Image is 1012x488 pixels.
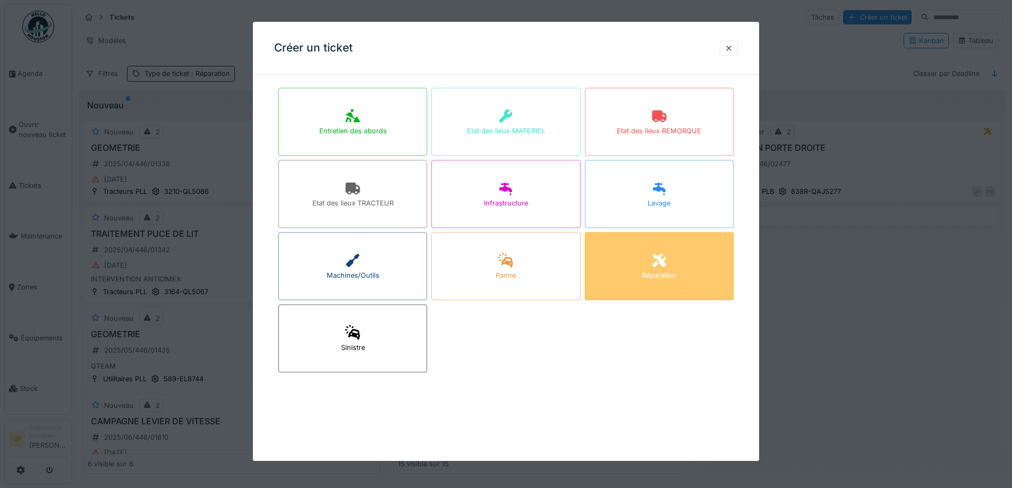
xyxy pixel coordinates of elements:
div: Panne [496,271,516,281]
div: Etat des lieux TRACTEUR [312,199,394,209]
div: Etat des lieux MATERIEL [467,126,545,136]
div: Machines/Outils [327,271,379,281]
div: Sinistre [341,343,365,353]
div: Etat des lieux REMORQUE [617,126,701,136]
h3: Créer un ticket [274,41,353,55]
div: Lavage [648,199,670,209]
div: Réparation [642,271,676,281]
div: Infrastructure [484,199,528,209]
div: Entretien des abords [319,126,387,136]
